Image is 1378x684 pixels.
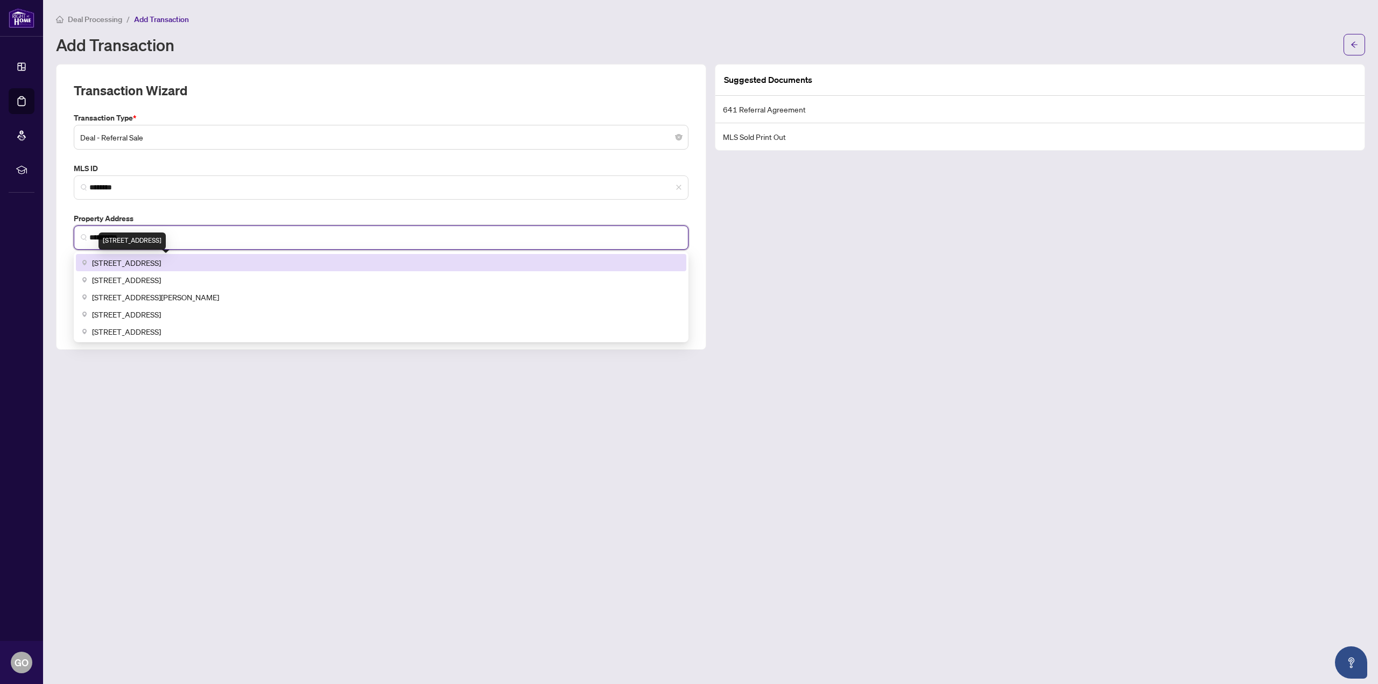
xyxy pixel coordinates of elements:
span: [STREET_ADDRESS] [92,274,161,286]
img: search_icon [81,234,87,241]
span: Add Transaction [134,15,189,24]
li: MLS Sold Print Out [715,123,1365,150]
div: [STREET_ADDRESS] [99,232,166,250]
label: MLS ID [74,163,688,174]
h2: Transaction Wizard [74,82,187,99]
span: home [56,16,64,23]
span: [STREET_ADDRESS] [92,257,161,269]
span: [STREET_ADDRESS][PERSON_NAME] [92,291,219,303]
li: 641 Referral Agreement [715,96,1365,123]
img: logo [9,8,34,28]
span: [STREET_ADDRESS] [92,326,161,337]
h1: Add Transaction [56,36,174,53]
span: [STREET_ADDRESS] [92,308,161,320]
button: Open asap [1335,646,1367,679]
span: Deal - Referral Sale [80,127,682,147]
span: close [676,184,682,191]
img: search_icon [81,184,87,191]
span: close-circle [676,134,682,140]
span: arrow-left [1351,41,1358,48]
label: Property Address [74,213,688,224]
span: Deal Processing [68,15,122,24]
span: GO [15,655,29,670]
article: Suggested Documents [724,73,812,87]
li: / [126,13,130,25]
label: Transaction Type [74,112,688,124]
